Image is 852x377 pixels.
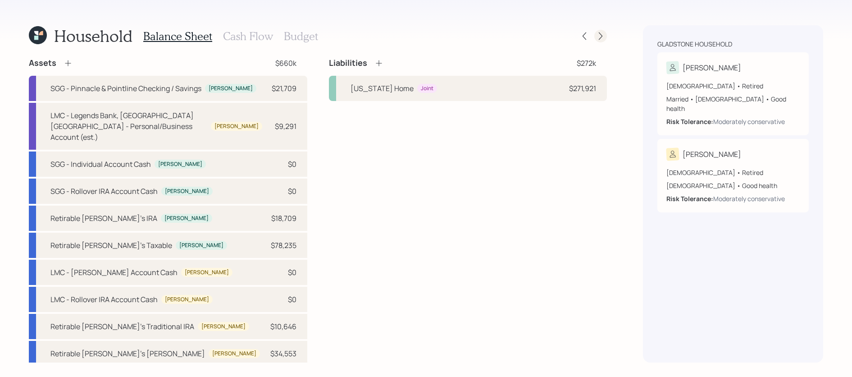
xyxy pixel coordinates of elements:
div: $78,235 [271,240,296,251]
div: $272k [577,58,596,69]
h3: Balance Sheet [143,30,212,43]
div: $21,709 [272,83,296,94]
h3: Budget [284,30,318,43]
div: [PERSON_NAME] [164,215,209,222]
div: [PERSON_NAME] [212,350,256,358]
div: Joint [421,85,433,92]
div: $0 [288,159,296,170]
div: $271,921 [569,83,596,94]
div: Gladstone household [657,40,732,49]
div: [DEMOGRAPHIC_DATA] • Retired [666,81,800,91]
div: Retirable [PERSON_NAME]'s Traditional IRA [50,321,194,332]
b: Risk Tolerance: [666,117,713,126]
div: Retirable [PERSON_NAME]'s IRA [50,213,157,224]
div: Moderately conservative [713,194,785,203]
div: $18,709 [271,213,296,224]
h3: Cash Flow [223,30,273,43]
div: [DEMOGRAPHIC_DATA] • Good health [666,181,800,190]
div: Retirable [PERSON_NAME]'s [PERSON_NAME] [50,348,205,359]
div: $0 [288,294,296,305]
div: [PERSON_NAME] [201,323,246,331]
h1: Household [54,26,132,46]
div: [PERSON_NAME] [165,296,209,303]
div: SGG - Individual Account Cash [50,159,151,170]
div: $10,646 [270,321,296,332]
div: $9,291 [275,121,296,132]
div: [PERSON_NAME] [179,242,223,249]
div: $0 [288,186,296,197]
div: SGG - Rollover IRA Account Cash [50,186,158,197]
div: [PERSON_NAME] [214,123,259,130]
div: $34,553 [270,348,296,359]
div: LMC - [PERSON_NAME] Account Cash [50,267,178,278]
div: [PERSON_NAME] [158,161,202,168]
div: [PERSON_NAME] [683,62,741,73]
div: LMC - Legends Bank, [GEOGRAPHIC_DATA] [GEOGRAPHIC_DATA] - Personal/Business Account (est.) [50,110,207,143]
div: Moderately conservative [713,117,785,126]
div: [PERSON_NAME] [165,188,209,195]
h4: Assets [29,58,56,68]
div: SGG - Pinnacle & Pointline Checking / Savings [50,83,201,94]
div: [US_STATE] Home [351,83,414,94]
div: LMC - Rollover IRA Account Cash [50,294,158,305]
div: [PERSON_NAME] [185,269,229,276]
h4: Liabilities [329,58,367,68]
div: [PERSON_NAME] [683,149,741,160]
div: $0 [288,267,296,278]
div: Married • [DEMOGRAPHIC_DATA] • Good health [666,94,800,113]
div: Retirable [PERSON_NAME]'s Taxable [50,240,172,251]
div: $660k [275,58,296,69]
div: [DEMOGRAPHIC_DATA] • Retired [666,168,800,177]
b: Risk Tolerance: [666,194,713,203]
div: [PERSON_NAME] [209,85,253,92]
